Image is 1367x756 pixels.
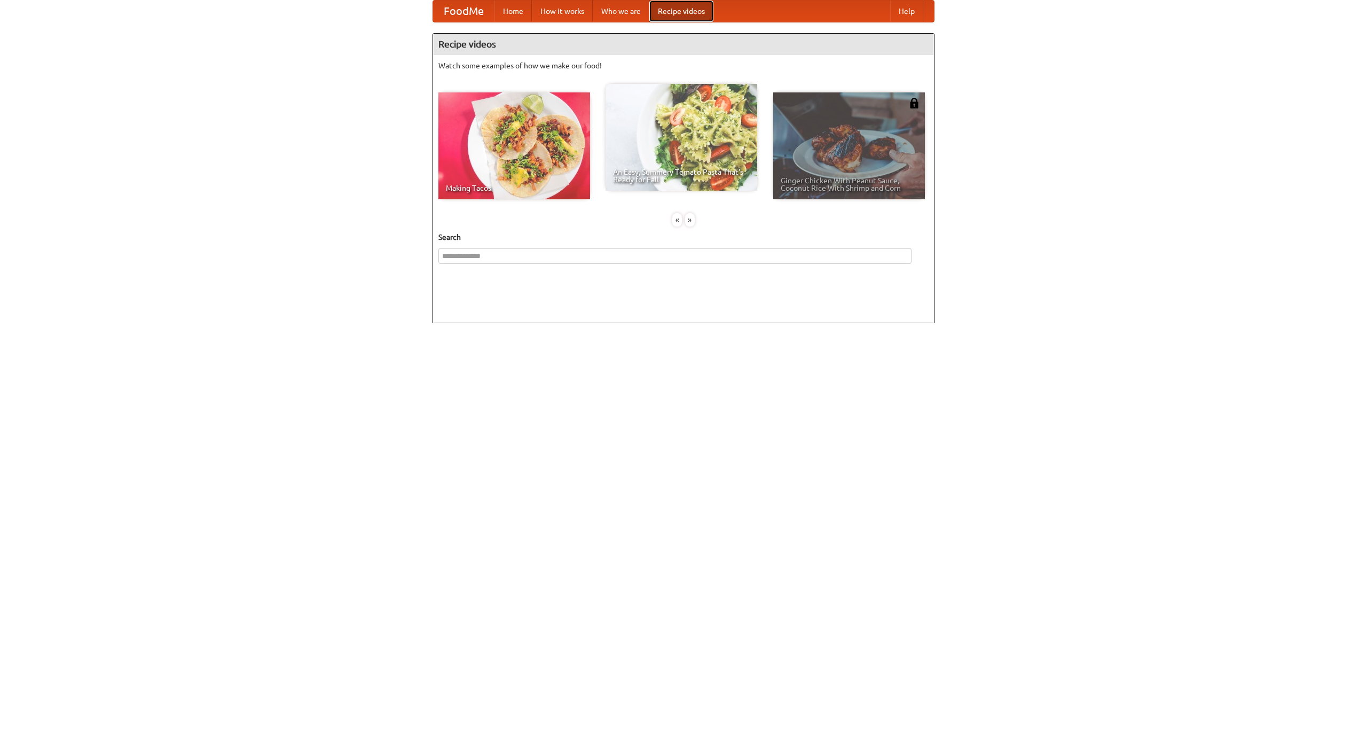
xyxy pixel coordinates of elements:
p: Watch some examples of how we make our food! [438,60,929,71]
span: Making Tacos [446,184,583,192]
div: » [685,213,695,227]
div: « [672,213,682,227]
span: An Easy, Summery Tomato Pasta That's Ready for Fall [613,168,750,183]
a: How it works [532,1,593,22]
a: An Easy, Summery Tomato Pasta That's Ready for Fall [606,84,757,191]
a: Home [494,1,532,22]
a: FoodMe [433,1,494,22]
h4: Recipe videos [433,34,934,55]
h5: Search [438,232,929,243]
a: Who we are [593,1,649,22]
img: 483408.png [909,98,920,108]
a: Help [890,1,923,22]
a: Making Tacos [438,92,590,199]
a: Recipe videos [649,1,713,22]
